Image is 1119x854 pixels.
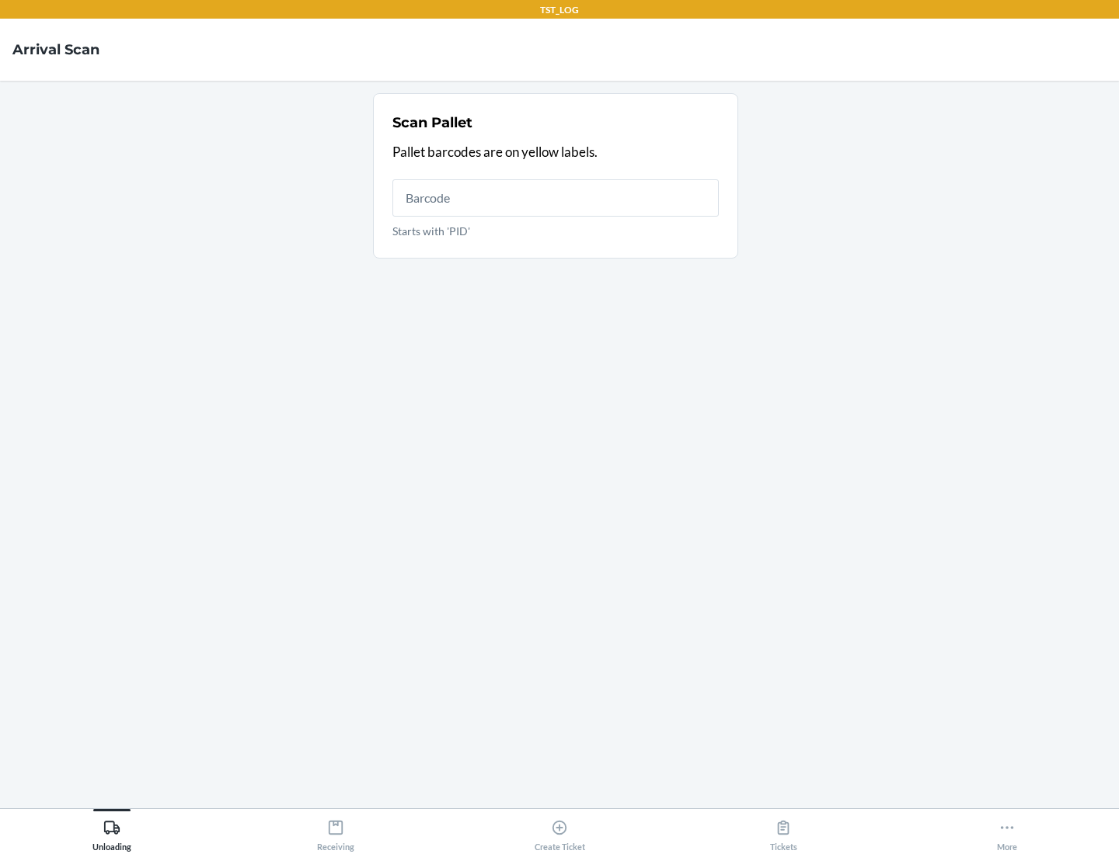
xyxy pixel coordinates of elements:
[317,813,354,852] div: Receiving
[448,809,671,852] button: Create Ticket
[540,3,579,17] p: TST_LOG
[12,40,99,60] h4: Arrival Scan
[392,113,472,133] h2: Scan Pallet
[392,223,719,239] p: Starts with 'PID'
[224,809,448,852] button: Receiving
[997,813,1017,852] div: More
[671,809,895,852] button: Tickets
[535,813,585,852] div: Create Ticket
[392,179,719,217] input: Starts with 'PID'
[895,809,1119,852] button: More
[770,813,797,852] div: Tickets
[392,142,719,162] p: Pallet barcodes are on yellow labels.
[92,813,131,852] div: Unloading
